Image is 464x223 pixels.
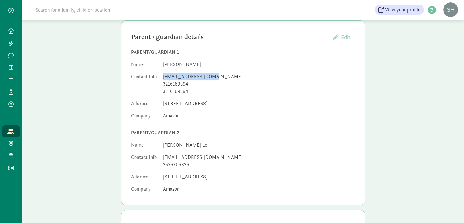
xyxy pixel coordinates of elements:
[131,185,158,195] dt: Company
[385,6,420,13] span: View your profile
[131,141,158,151] dt: Name
[375,5,424,15] a: View your profile
[163,154,355,161] div: [EMAIL_ADDRESS][DOMAIN_NAME]
[163,173,355,181] dd: [STREET_ADDRESS]
[163,100,355,107] dd: [STREET_ADDRESS]
[163,80,355,88] div: 3216169394
[131,129,355,137] div: Parent/guardian 2
[131,112,158,122] dt: Company
[328,31,355,44] button: Edit
[163,88,355,95] div: 3216169394
[131,173,158,183] dt: Address
[131,32,328,42] div: Parent / guardian details
[131,154,158,171] dt: Contact Info
[163,185,355,193] dd: Amazon
[163,141,355,149] dd: [PERSON_NAME] Le
[163,61,355,68] dd: [PERSON_NAME]
[163,73,355,80] div: [EMAIL_ADDRESS][DOMAIN_NAME]
[131,73,158,97] dt: Contact Info
[131,49,355,56] div: Parent/guardian 1
[131,61,158,71] dt: Name
[32,4,203,16] input: Search for a family, child or location
[163,112,355,119] dd: Amazon
[163,161,355,168] div: 2676706826
[131,100,158,110] dt: Address
[341,34,350,41] span: Edit
[433,194,464,223] iframe: Chat Widget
